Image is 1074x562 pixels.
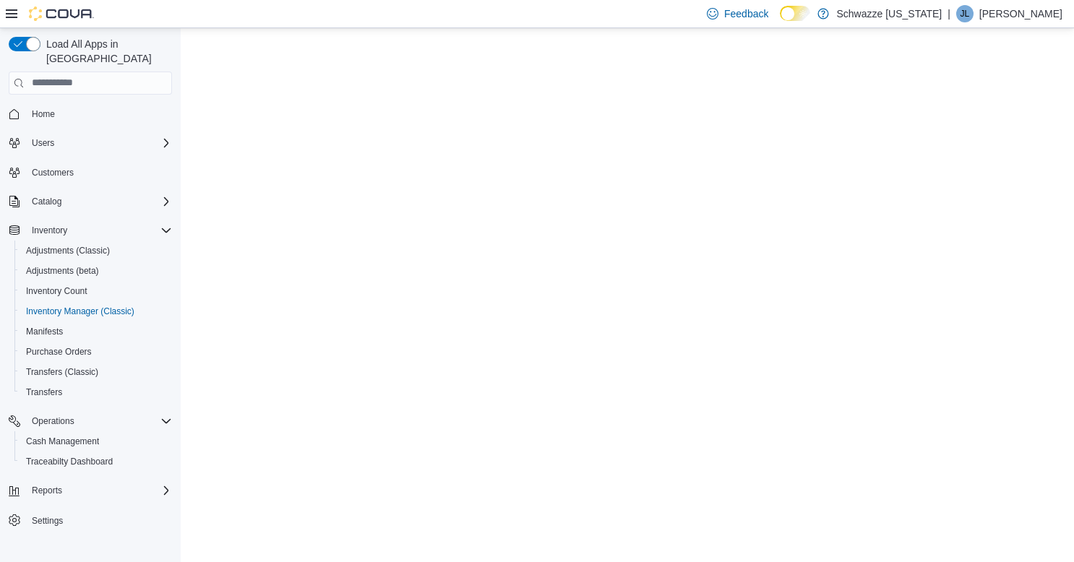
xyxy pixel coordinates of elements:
button: Inventory Manager (Classic) [14,301,178,321]
span: Manifests [20,323,172,340]
span: Transfers [20,384,172,401]
p: [PERSON_NAME] [979,5,1062,22]
button: Purchase Orders [14,342,178,362]
a: Home [26,105,61,123]
p: | [948,5,950,22]
button: Inventory [26,222,73,239]
button: Inventory [3,220,178,241]
span: Load All Apps in [GEOGRAPHIC_DATA] [40,37,172,66]
button: Adjustments (beta) [14,261,178,281]
span: Inventory [32,225,67,236]
a: Adjustments (Classic) [20,242,116,259]
span: Adjustments (Classic) [20,242,172,259]
span: Adjustments (beta) [26,265,99,277]
div: John Lieder [956,5,974,22]
a: Purchase Orders [20,343,98,360]
span: Users [26,134,172,152]
span: Settings [26,511,172,529]
span: Catalog [32,196,61,207]
span: Users [32,137,54,149]
span: Transfers [26,386,62,398]
button: Settings [3,509,178,530]
img: Cova [29,7,94,21]
button: Transfers [14,382,178,402]
a: Settings [26,512,69,529]
button: Catalog [26,193,67,210]
span: Cash Management [20,433,172,450]
button: Reports [3,480,178,501]
button: Transfers (Classic) [14,362,178,382]
span: Settings [32,515,63,527]
span: Transfers (Classic) [26,366,98,378]
a: Manifests [20,323,69,340]
button: Operations [26,412,80,430]
span: Inventory [26,222,172,239]
p: Schwazze [US_STATE] [836,5,942,22]
button: Cash Management [14,431,178,451]
span: Operations [32,415,74,427]
a: Cash Management [20,433,105,450]
button: Customers [3,162,178,183]
span: Purchase Orders [20,343,172,360]
span: Cash Management [26,436,99,447]
span: Home [32,108,55,120]
span: Reports [32,485,62,496]
span: Catalog [26,193,172,210]
a: Customers [26,164,80,181]
span: Inventory Manager (Classic) [20,303,172,320]
button: Inventory Count [14,281,178,301]
span: Transfers (Classic) [20,363,172,381]
button: Catalog [3,191,178,212]
button: Reports [26,482,68,499]
a: Transfers (Classic) [20,363,104,381]
span: Adjustments (Classic) [26,245,110,256]
span: Operations [26,412,172,430]
span: Inventory Count [26,285,87,297]
button: Home [3,103,178,124]
span: Inventory Manager (Classic) [26,306,134,317]
button: Users [3,133,178,153]
button: Traceabilty Dashboard [14,451,178,472]
span: Home [26,105,172,123]
a: Adjustments (beta) [20,262,105,280]
span: Adjustments (beta) [20,262,172,280]
button: Users [26,134,60,152]
span: Manifests [26,326,63,337]
button: Operations [3,411,178,431]
span: Inventory Count [20,282,172,300]
a: Inventory Manager (Classic) [20,303,140,320]
button: Manifests [14,321,178,342]
span: Traceabilty Dashboard [20,453,172,470]
button: Adjustments (Classic) [14,241,178,261]
span: Feedback [724,7,768,21]
span: Purchase Orders [26,346,92,358]
span: JL [961,5,970,22]
span: Reports [26,482,172,499]
a: Transfers [20,384,68,401]
span: Customers [32,167,74,178]
input: Dark Mode [780,6,810,21]
a: Traceabilty Dashboard [20,453,119,470]
span: Customers [26,163,172,181]
a: Inventory Count [20,282,93,300]
span: Traceabilty Dashboard [26,456,113,467]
